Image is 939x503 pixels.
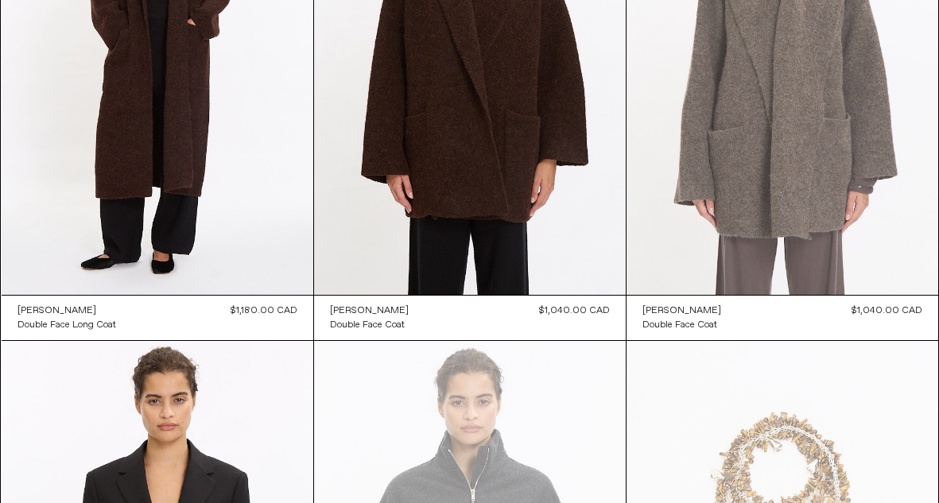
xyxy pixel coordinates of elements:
a: [PERSON_NAME] [17,304,116,318]
div: $1,040.00 CAD [539,304,610,318]
div: $1,180.00 CAD [231,304,297,318]
a: Double Face Coat [642,318,721,332]
div: Double Face Coat [642,319,717,332]
div: Double Face Long Coat [17,319,116,332]
a: Double Face Long Coat [17,318,116,332]
div: [PERSON_NAME] [642,304,721,318]
a: Double Face Coat [330,318,409,332]
div: [PERSON_NAME] [330,304,409,318]
div: [PERSON_NAME] [17,304,96,318]
a: [PERSON_NAME] [330,304,409,318]
div: $1,040.00 CAD [852,304,922,318]
div: Double Face Coat [330,319,405,332]
a: [PERSON_NAME] [642,304,721,318]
